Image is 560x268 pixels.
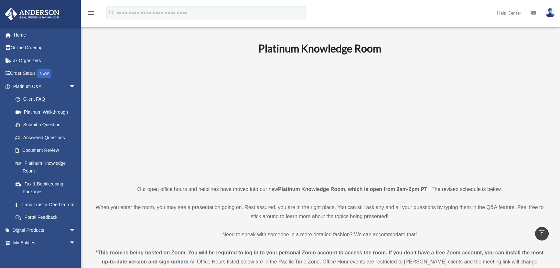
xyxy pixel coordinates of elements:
[9,93,85,106] a: Client FAQ
[108,9,115,16] i: search
[545,8,555,17] img: User Pic
[538,229,546,237] i: vertical_align_top
[5,67,85,80] a: Order StatusNEW
[9,211,85,224] a: Portal Feedback
[178,259,188,264] a: here
[188,259,189,264] strong: .
[5,54,85,67] a: Tax Organizers
[223,63,417,173] iframe: 231110_Toby_KnowledgeRoom
[5,224,85,237] a: Digital Productsarrow_drop_down
[9,198,85,211] a: Land Trust & Deed Forum
[87,9,95,17] i: menu
[87,11,95,17] a: menu
[37,69,51,78] div: NEW
[9,118,85,131] a: Submit a Question
[9,144,85,157] a: Document Review
[9,106,85,118] a: Platinum Walkthrough
[92,185,547,194] p: Our open office hours and helplines have moved into our new ! The revised schedule is below.
[69,80,82,93] span: arrow_drop_down
[96,250,544,264] strong: *This room is being hosted on Zoom. You will be required to log in to your personal Zoom account ...
[278,186,427,192] strong: Platinum Knowledge Room, which is open from 9am-2pm PT
[3,8,61,20] img: Anderson Advisors Platinum Portal
[5,28,85,41] a: Home
[69,224,82,237] span: arrow_drop_down
[9,177,85,198] a: Tax & Bookkeeping Packages
[9,131,85,144] a: Answered Questions
[5,41,85,54] a: Online Ordering
[535,227,549,240] a: vertical_align_top
[258,42,381,55] b: Platinum Knowledge Room
[92,203,547,221] p: When you enter the room, you may see a presentation going on. Rest assured, you are in the right ...
[9,157,82,177] a: Platinum Knowledge Room
[5,237,85,250] a: My Entitiesarrow_drop_down
[5,80,85,93] a: Platinum Q&Aarrow_drop_down
[92,230,547,239] p: Need to speak with someone in a more detailed fashion? We can accommodate that!
[69,237,82,250] span: arrow_drop_down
